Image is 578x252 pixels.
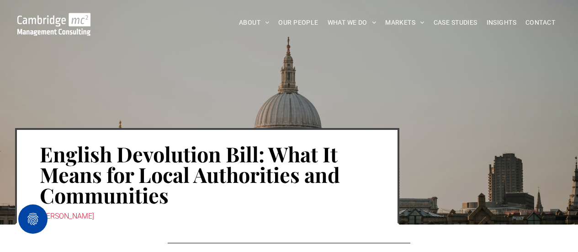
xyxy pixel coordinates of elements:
a: OUR PEOPLE [274,16,323,30]
a: CONTACT [521,16,560,30]
a: MARKETS [381,16,429,30]
img: Cambridge MC Logo [17,13,91,36]
a: ABOUT [234,16,274,30]
a: INSIGHTS [482,16,521,30]
a: Your Business Transformed | Cambridge Management Consulting [17,14,91,24]
h1: English Devolution Bill: What It Means for Local Authorities and Communities [40,143,375,206]
a: CASE STUDIES [429,16,482,30]
a: WHAT WE DO [323,16,381,30]
div: [PERSON_NAME] [40,210,375,223]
